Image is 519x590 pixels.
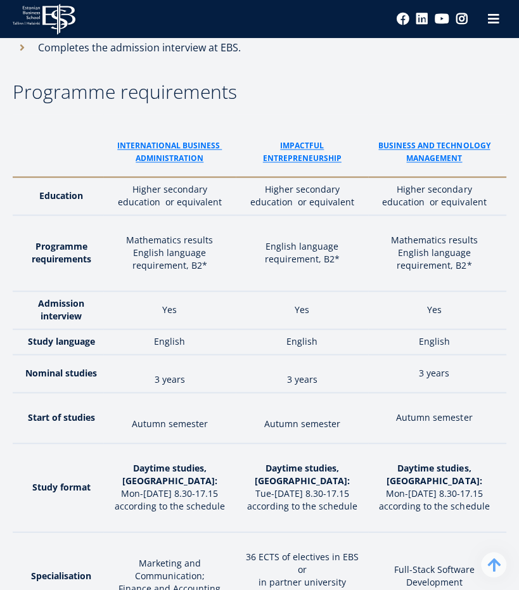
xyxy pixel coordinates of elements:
[103,177,235,215] td: Higher secondary education or equivalent
[25,366,97,378] strong: Nominal studies
[375,139,494,165] a: Business and Technology Management
[397,13,409,25] a: Facebook
[117,139,222,152] a: International business
[110,499,229,512] p: according to the schedule
[242,139,362,165] a: ImPACTFUL ENTREPRENEURSHIP
[368,177,506,215] td: Higher secondary education or equivalent
[32,240,91,264] strong: Programme requirements
[28,411,95,423] strong: Start of studies
[387,461,482,486] strong: Daytime studies, [GEOGRAPHIC_DATA]:
[375,499,494,512] p: according to the schedule
[236,177,369,215] td: Higher secondary education or equivalent
[122,461,217,486] strong: Daytime studies, [GEOGRAPHIC_DATA]:
[242,499,362,512] p: according to the schedule
[255,461,350,486] strong: Daytime studies, [GEOGRAPHIC_DATA]:
[110,246,229,271] p: English language requirement, B2*
[416,13,428,25] a: Linkedin
[103,329,235,354] td: English
[368,329,506,354] td: English
[110,373,229,385] p: 3 years
[242,417,362,430] p: Autumn semester
[368,354,506,392] td: 3 years
[242,487,362,499] p: Tue-[DATE] 8.30-17.15
[456,13,468,25] a: Instagram
[110,487,229,499] p: Mon-[DATE] 8.30-17.15
[136,152,203,165] a: administraTion
[435,13,449,25] a: Youtube
[236,329,369,354] td: English
[110,233,229,246] p: Mathematics results
[31,569,91,581] strong: Specialisation
[368,291,506,329] td: Yes
[242,240,362,265] p: English language requirement, B2*
[103,291,235,329] td: Yes
[375,233,494,246] p: Mathematics results
[242,550,362,575] p: 36 ECTS of electives in EBS or
[242,373,362,385] p: 3 years
[236,291,369,329] td: Yes
[375,487,494,499] p: Mon-[DATE] 8.30-17.15
[13,82,506,101] h3: Programme requirements
[28,335,95,347] strong: Study language
[32,480,91,492] strong: Study format
[135,556,205,581] span: Marketing and Communication;
[39,189,83,201] strong: Education
[110,417,229,430] p: Autumn semester
[368,392,506,443] td: Autumn semester
[375,246,494,271] p: English language requirement, B2*
[38,297,84,321] strong: Admission interview
[13,38,506,57] li: Completes the admission interview at EBS.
